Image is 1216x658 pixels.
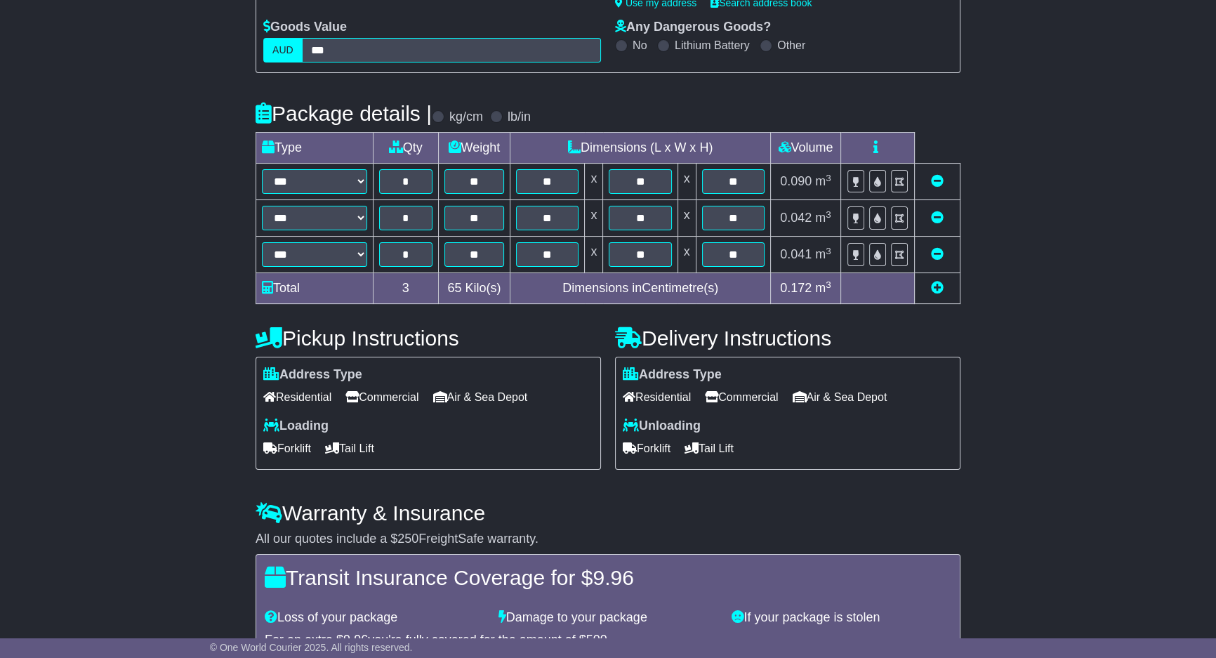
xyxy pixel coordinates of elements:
td: Type [256,133,374,164]
sup: 3 [826,173,831,183]
td: Qty [374,133,439,164]
label: Other [777,39,805,52]
span: Commercial [345,386,418,408]
span: 0.042 [780,211,812,225]
span: m [815,211,831,225]
span: 9.96 [343,633,368,647]
a: Remove this item [931,247,944,261]
td: x [585,200,603,237]
sup: 3 [826,279,831,290]
span: m [815,174,831,188]
span: 500 [586,633,607,647]
span: Residential [263,386,331,408]
a: Add new item [931,281,944,295]
span: 0.041 [780,247,812,261]
td: x [678,200,696,237]
label: AUD [263,38,303,62]
span: m [815,281,831,295]
span: Residential [623,386,691,408]
td: Volume [770,133,840,164]
h4: Warranty & Insurance [256,501,960,525]
td: Dimensions (L x W x H) [510,133,771,164]
div: Loss of your package [258,610,491,626]
td: Dimensions in Centimetre(s) [510,273,771,304]
span: 65 [447,281,461,295]
label: kg/cm [449,110,483,125]
td: 3 [374,273,439,304]
div: All our quotes include a $ FreightSafe warranty. [256,532,960,547]
span: Air & Sea Depot [793,386,887,408]
span: 0.172 [780,281,812,295]
label: Goods Value [263,20,347,35]
td: x [585,237,603,273]
td: x [678,164,696,200]
span: 0.090 [780,174,812,188]
a: Remove this item [931,174,944,188]
label: Address Type [623,367,722,383]
a: Remove this item [931,211,944,225]
span: © One World Courier 2025. All rights reserved. [210,642,413,653]
td: Weight [438,133,510,164]
h4: Package details | [256,102,432,125]
h4: Pickup Instructions [256,327,601,350]
label: Any Dangerous Goods? [615,20,771,35]
div: If your package is stolen [725,610,958,626]
td: x [678,237,696,273]
span: Forklift [623,437,670,459]
label: Loading [263,419,329,434]
label: Lithium Battery [675,39,750,52]
label: lb/in [508,110,531,125]
h4: Transit Insurance Coverage for $ [265,566,951,589]
span: Forklift [263,437,311,459]
h4: Delivery Instructions [615,327,960,350]
td: Total [256,273,374,304]
span: Tail Lift [325,437,374,459]
div: Damage to your package [491,610,725,626]
span: 250 [397,532,418,546]
label: No [633,39,647,52]
sup: 3 [826,209,831,220]
sup: 3 [826,246,831,256]
td: x [585,164,603,200]
span: Air & Sea Depot [433,386,528,408]
div: For an extra $ you're fully covered for the amount of $ . [265,633,951,648]
span: Commercial [705,386,778,408]
label: Unloading [623,419,701,434]
label: Address Type [263,367,362,383]
span: 9.96 [593,566,633,589]
span: m [815,247,831,261]
td: Kilo(s) [438,273,510,304]
span: Tail Lift [685,437,734,459]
